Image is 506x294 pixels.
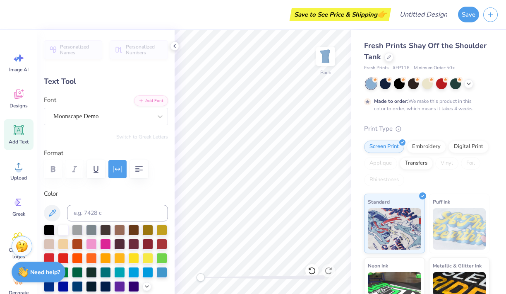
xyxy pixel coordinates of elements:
[448,141,489,153] div: Digital Print
[110,40,168,59] button: Personalized Numbers
[368,208,421,250] img: Standard
[44,40,102,59] button: Personalized Names
[407,141,446,153] div: Embroidery
[393,6,454,23] input: Untitled Design
[10,175,27,181] span: Upload
[30,268,60,276] strong: Need help?
[364,65,388,72] span: Fresh Prints
[320,69,331,76] div: Back
[197,273,205,282] div: Accessibility label
[9,66,29,73] span: Image AI
[364,124,489,134] div: Print Type
[5,247,32,260] span: Clipart & logos
[433,208,486,250] img: Puff Ink
[44,148,168,158] label: Format
[12,211,25,217] span: Greek
[44,189,168,199] label: Color
[393,65,410,72] span: # FP116
[414,65,455,72] span: Minimum Order: 50 +
[9,138,29,145] span: Add Text
[44,76,168,87] div: Text Tool
[368,261,388,270] span: Neon Ink
[400,157,433,170] div: Transfers
[377,9,386,19] span: 👉
[374,98,408,104] strong: Made to order:
[44,95,56,105] label: Font
[364,141,404,153] div: Screen Print
[458,7,479,22] button: Save
[126,44,163,56] span: Personalized Numbers
[364,174,404,186] div: Rhinestones
[60,44,97,56] span: Personalized Names
[116,134,168,140] button: Switch to Greek Letters
[433,261,482,270] span: Metallic & Glitter Ink
[364,157,397,170] div: Applique
[374,97,476,112] div: We make this product in this color to order, which means it takes 4 weeks.
[317,48,334,65] img: Back
[461,157,480,170] div: Foil
[435,157,458,170] div: Vinyl
[433,197,450,206] span: Puff Ink
[67,205,168,221] input: e.g. 7428 c
[292,8,389,21] div: Save to See Price & Shipping
[368,197,390,206] span: Standard
[134,95,168,106] button: Add Font
[10,102,28,109] span: Designs
[364,41,487,62] span: Fresh Prints Shay Off the Shoulder Tank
